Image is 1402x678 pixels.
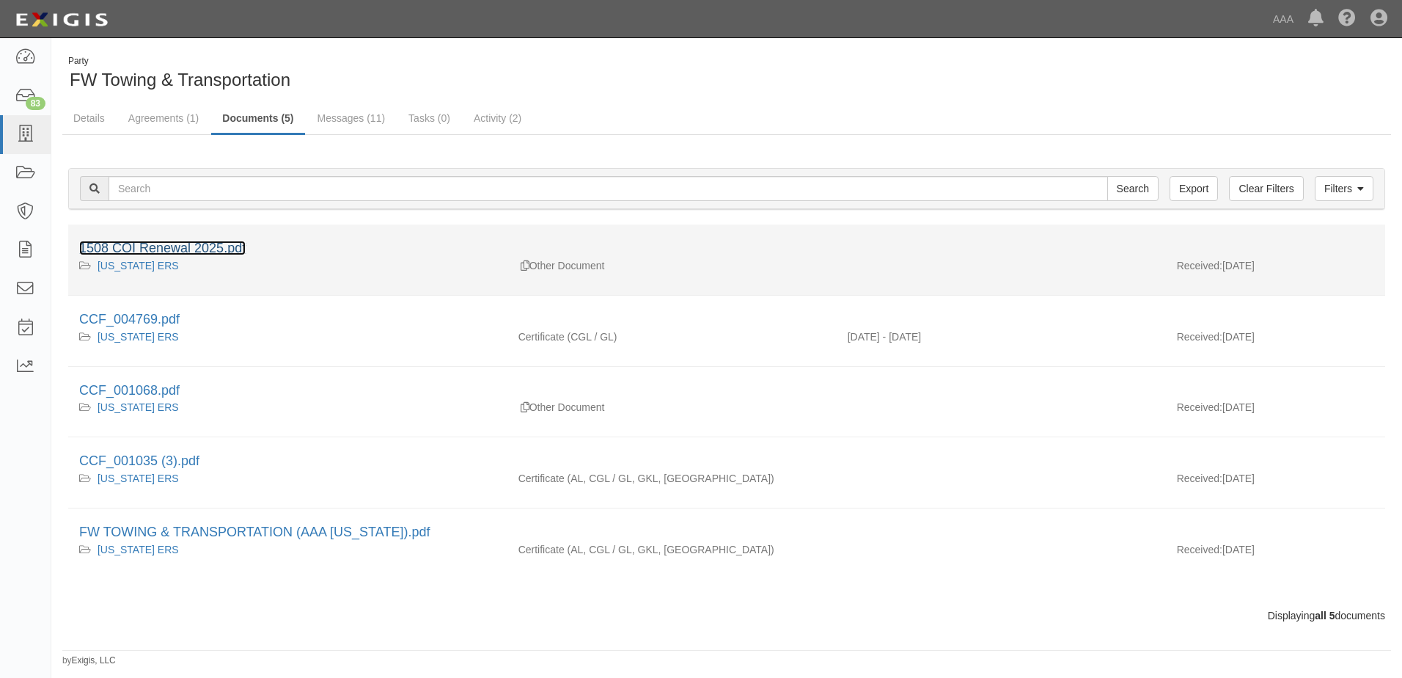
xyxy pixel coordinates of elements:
[1107,176,1159,201] input: Search
[1338,10,1356,28] i: Help Center - Complianz
[98,260,179,271] a: [US_STATE] ERS
[79,310,1374,329] div: CCF_004769.pdf
[1229,176,1303,201] a: Clear Filters
[1266,4,1301,34] a: AAA
[62,655,116,667] small: by
[521,258,529,273] div: Duplicate
[79,542,496,557] div: Texas ERS
[1170,176,1218,201] a: Export
[79,258,496,273] div: Texas ERS
[70,70,290,90] span: FW Towing & Transportation
[211,103,304,135] a: Documents (5)
[507,329,837,344] div: Commercial General Liability / Garage Liability
[1166,471,1385,493] div: [DATE]
[1166,329,1385,351] div: [DATE]
[837,329,1166,344] div: Effective 10/24/2024 - Expiration 10/24/2025
[98,331,179,343] a: [US_STATE] ERS
[397,103,461,133] a: Tasks (0)
[507,471,837,486] div: Auto Liability Commercial General Liability / Garage Liability Garage Keepers Liability On-Hook
[72,655,116,666] a: Exigis, LLC
[79,471,496,486] div: Texas ERS
[79,400,496,415] div: Texas ERS
[1166,400,1385,422] div: [DATE]
[1315,176,1373,201] a: Filters
[79,329,496,344] div: Texas ERS
[57,608,1396,623] div: Displaying documents
[463,103,532,133] a: Activity (2)
[109,176,1108,201] input: Search
[79,241,246,255] a: 1508 COI Renewal 2025.pdf
[11,7,112,33] img: logo-5460c22ac91f19d4615b14bd174203de0afe785f0fc80cf4dbbc73dc1793850b.png
[98,401,179,413] a: [US_STATE] ERS
[1177,400,1222,415] p: Received:
[79,312,180,327] a: CCF_004769.pdf
[1166,258,1385,280] div: [DATE]
[507,400,837,415] div: Other Document
[62,103,116,133] a: Details
[79,239,1374,258] div: 1508 COI Renewal 2025.pdf
[79,452,1374,471] div: CCF_001035 (3).pdf
[62,55,716,92] div: FW Towing & Transportation
[79,382,1374,401] div: CCF_001068.pdf
[68,55,290,68] div: Party
[1177,329,1222,344] p: Received:
[837,542,1166,543] div: Effective - Expiration
[1177,258,1222,273] p: Received:
[837,471,1166,472] div: Effective - Expiration
[26,97,45,110] div: 83
[1315,610,1335,621] b: all 5
[98,473,179,484] a: [US_STATE] ERS
[79,383,180,398] a: CCF_001068.pdf
[79,453,199,468] a: CCF_001035 (3).pdf
[79,525,430,539] a: FW TOWING & TRANSPORTATION (AAA [US_STATE]).pdf
[1177,471,1222,486] p: Received:
[307,103,397,133] a: Messages (11)
[521,400,529,415] div: Duplicate
[1166,542,1385,564] div: [DATE]
[507,258,837,273] div: Other Document
[507,542,837,557] div: Auto Liability Commercial General Liability / Garage Liability Garage Keepers Liability On-Hook
[79,523,1374,542] div: FW TOWING & TRANSPORTATION (AAA TEXAS).pdf
[117,103,210,133] a: Agreements (1)
[837,258,1166,259] div: Effective - Expiration
[98,544,179,555] a: [US_STATE] ERS
[1177,542,1222,557] p: Received:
